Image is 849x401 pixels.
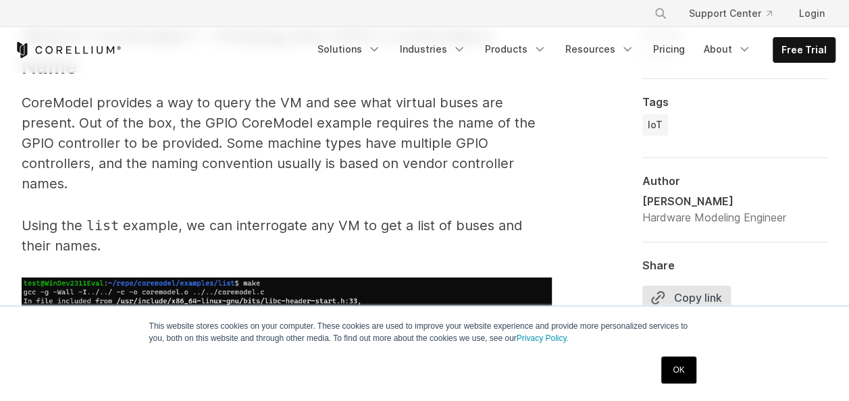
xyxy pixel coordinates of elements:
[14,42,122,58] a: Corellium Home
[557,37,642,61] a: Resources
[642,259,827,272] div: Share
[642,95,827,109] div: Tags
[648,1,673,26] button: Search
[642,114,668,136] a: IoT
[642,209,786,225] div: Hardware Modeling Engineer
[661,356,696,383] a: OK
[645,37,693,61] a: Pricing
[149,320,700,344] p: This website stores cookies on your computer. These cookies are used to improve your website expe...
[309,37,835,63] div: Navigation Menu
[309,37,389,61] a: Solutions
[22,92,552,194] p: CoreModel provides a way to query the VM and see what virtual buses are present. Out of the box, ...
[788,1,835,26] a: Login
[477,37,555,61] a: Products
[642,193,786,209] div: [PERSON_NAME]
[696,37,759,61] a: About
[638,1,835,26] div: Navigation Menu
[517,333,569,343] a: Privacy Policy.
[648,118,663,132] span: IoT
[392,37,474,61] a: Industries
[642,174,827,188] div: Author
[773,38,835,62] a: Free Trial
[678,1,783,26] a: Support Center
[86,217,119,234] code: list
[22,215,552,256] p: Using the example, we can interrogate any VM to get a list of buses and their names.
[642,286,731,310] button: Copy link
